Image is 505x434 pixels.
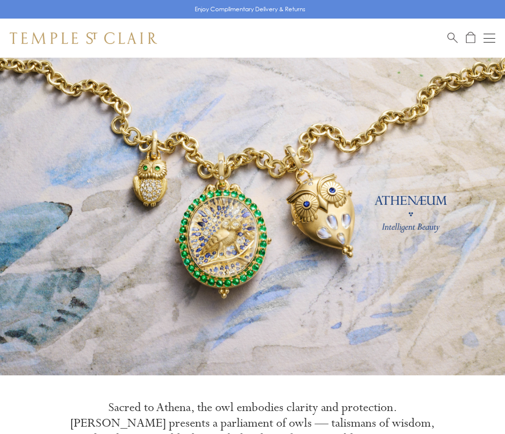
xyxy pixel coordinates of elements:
img: Temple St. Clair [10,32,157,44]
button: Open navigation [484,32,495,44]
a: Search [447,32,458,44]
a: Open Shopping Bag [466,32,475,44]
p: Enjoy Complimentary Delivery & Returns [195,4,305,14]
